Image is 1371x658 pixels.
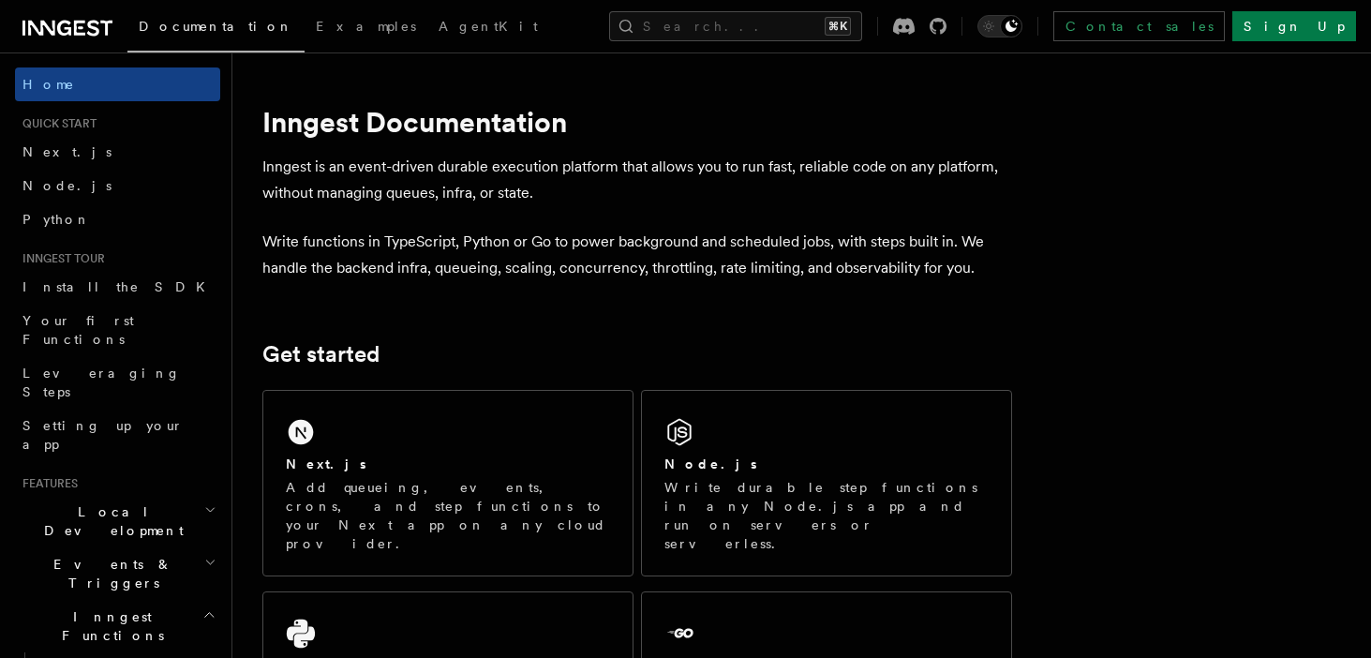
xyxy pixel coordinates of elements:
[825,17,851,36] kbd: ⌘K
[22,418,184,452] span: Setting up your app
[15,409,220,461] a: Setting up your app
[22,366,181,399] span: Leveraging Steps
[22,144,112,159] span: Next.js
[286,455,366,473] h2: Next.js
[15,495,220,547] button: Local Development
[15,476,78,491] span: Features
[427,6,549,51] a: AgentKit
[305,6,427,51] a: Examples
[664,478,989,553] p: Write durable step functions in any Node.js app and run on servers or serverless.
[22,313,134,347] span: Your first Functions
[262,154,1012,206] p: Inngest is an event-driven durable execution platform that allows you to run fast, reliable code ...
[15,251,105,266] span: Inngest tour
[15,304,220,356] a: Your first Functions
[609,11,862,41] button: Search...⌘K
[15,67,220,101] a: Home
[15,169,220,202] a: Node.js
[262,341,380,367] a: Get started
[15,607,202,645] span: Inngest Functions
[1232,11,1356,41] a: Sign Up
[15,356,220,409] a: Leveraging Steps
[22,212,91,227] span: Python
[15,555,204,592] span: Events & Triggers
[127,6,305,52] a: Documentation
[15,202,220,236] a: Python
[15,116,97,131] span: Quick start
[262,390,633,576] a: Next.jsAdd queueing, events, crons, and step functions to your Next app on any cloud provider.
[22,279,216,294] span: Install the SDK
[15,270,220,304] a: Install the SDK
[262,229,1012,281] p: Write functions in TypeScript, Python or Go to power background and scheduled jobs, with steps bu...
[641,390,1012,576] a: Node.jsWrite durable step functions in any Node.js app and run on servers or serverless.
[977,15,1022,37] button: Toggle dark mode
[262,105,1012,139] h1: Inngest Documentation
[316,19,416,34] span: Examples
[1053,11,1225,41] a: Contact sales
[15,600,220,652] button: Inngest Functions
[15,502,204,540] span: Local Development
[439,19,538,34] span: AgentKit
[664,455,757,473] h2: Node.js
[15,135,220,169] a: Next.js
[22,75,75,94] span: Home
[15,547,220,600] button: Events & Triggers
[139,19,293,34] span: Documentation
[22,178,112,193] span: Node.js
[286,478,610,553] p: Add queueing, events, crons, and step functions to your Next app on any cloud provider.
